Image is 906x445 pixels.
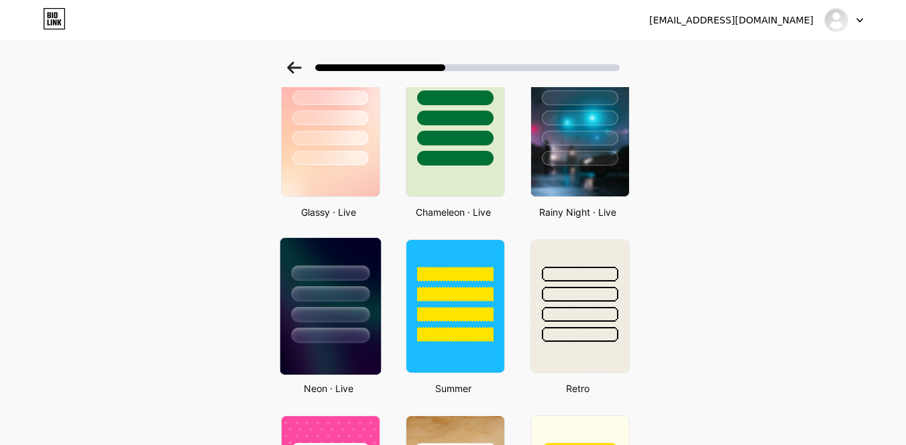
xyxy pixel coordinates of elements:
div: Neon · Live [277,381,380,395]
div: [EMAIL_ADDRESS][DOMAIN_NAME] [649,13,813,27]
div: Retro [526,381,630,395]
div: Chameleon · Live [402,205,505,219]
div: Glassy · Live [277,205,380,219]
div: Rainy Night · Live [526,205,630,219]
img: neon.jpg [280,238,380,375]
img: tanvirprofile [824,7,849,33]
div: Summer [402,381,505,395]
